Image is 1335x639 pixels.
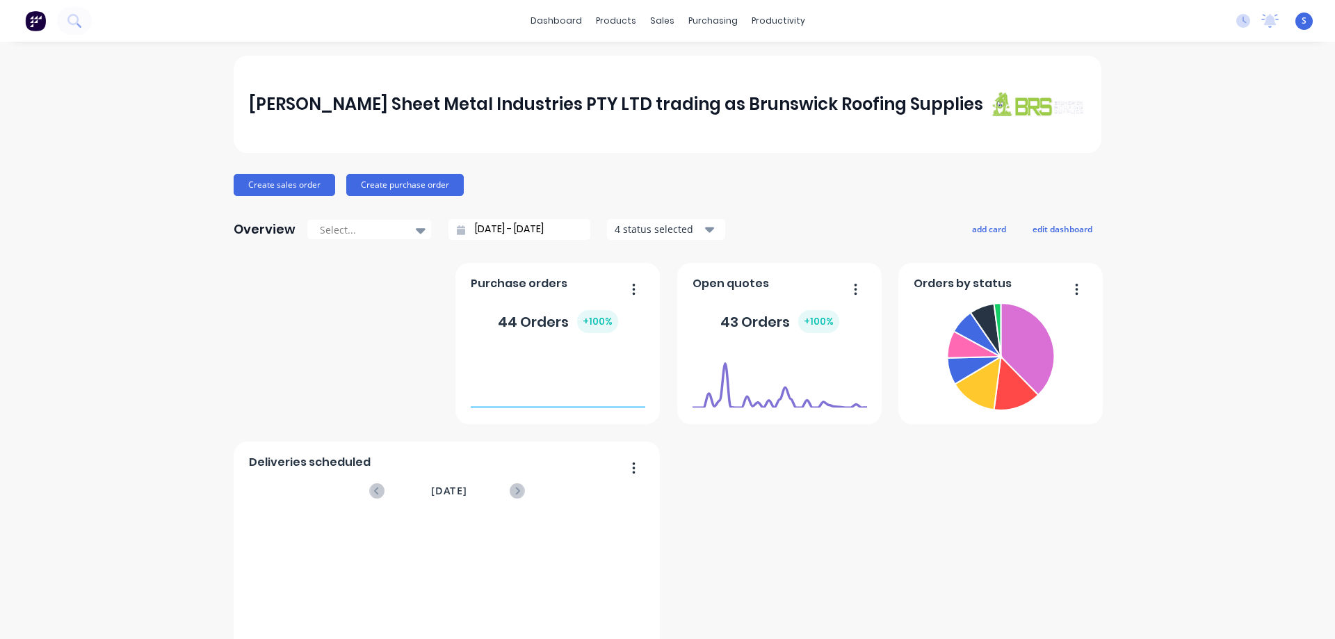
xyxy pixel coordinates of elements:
span: [DATE] [431,483,467,499]
div: products [589,10,643,31]
button: edit dashboard [1023,220,1101,238]
span: Deliveries scheduled [249,454,371,471]
div: 44 Orders [498,310,618,333]
span: Open quotes [693,275,769,292]
button: 4 status selected [607,219,725,240]
img: Factory [25,10,46,31]
div: purchasing [681,10,745,31]
span: S [1302,15,1306,27]
div: sales [643,10,681,31]
div: + 100 % [798,310,839,333]
span: Orders by status [914,275,1012,292]
button: add card [963,220,1015,238]
div: 4 status selected [615,222,702,236]
button: Create sales order [234,174,335,196]
button: Create purchase order [346,174,464,196]
div: Overview [234,216,296,243]
span: Purchase orders [471,275,567,292]
div: productivity [745,10,812,31]
div: 43 Orders [720,310,839,333]
div: [PERSON_NAME] Sheet Metal Industries PTY LTD trading as Brunswick Roofing Supplies [249,90,983,118]
div: + 100 % [577,310,618,333]
img: J A Sheet Metal Industries PTY LTD trading as Brunswick Roofing Supplies [989,91,1086,117]
a: dashboard [524,10,589,31]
